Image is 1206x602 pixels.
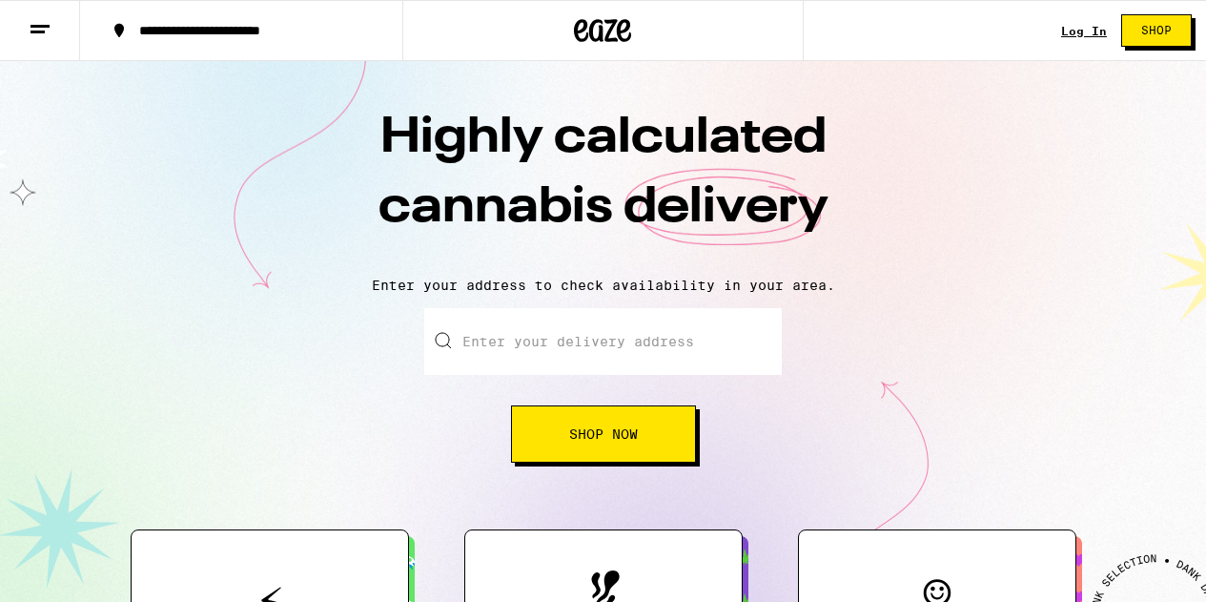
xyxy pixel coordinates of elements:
[424,308,782,375] input: Enter your delivery address
[1061,25,1107,37] a: Log In
[1121,14,1192,47] button: Shop
[1141,25,1172,36] span: Shop
[19,278,1187,293] p: Enter your address to check availability in your area.
[270,104,937,262] h1: Highly calculated cannabis delivery
[569,427,638,441] span: Shop Now
[511,405,696,463] button: Shop Now
[1107,14,1206,47] a: Shop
